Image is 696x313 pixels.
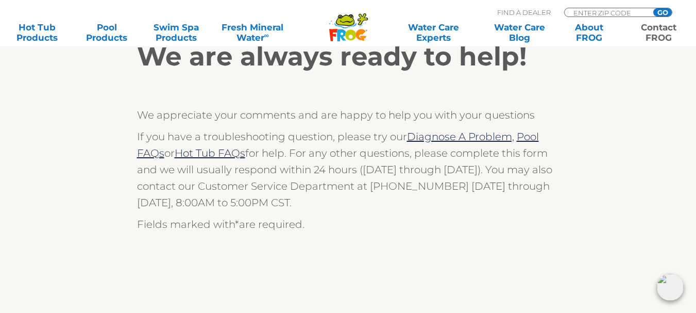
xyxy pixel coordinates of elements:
[219,22,286,43] a: Fresh MineralWater∞
[137,216,559,233] p: Fields marked with are required.
[653,8,672,17] input: GO
[137,41,559,72] h2: We are always ready to help!
[10,22,64,43] a: Hot TubProducts
[137,107,559,123] p: We appreciate your comments and are happy to help you with your questions
[175,147,245,159] a: Hot Tub FAQs
[497,8,551,17] p: Find A Dealer
[562,22,616,43] a: AboutFROG
[264,31,269,39] sup: ∞
[493,22,547,43] a: Water CareBlog
[389,22,477,43] a: Water CareExperts
[657,274,684,301] img: openIcon
[137,128,559,211] p: If you have a troubleshooting question, please try our or for help. For any other questions, plea...
[149,22,203,43] a: Swim SpaProducts
[407,130,514,143] a: Diagnose A Problem,
[632,22,686,43] a: ContactFROG
[572,8,642,17] input: Zip Code Form
[80,22,134,43] a: PoolProducts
